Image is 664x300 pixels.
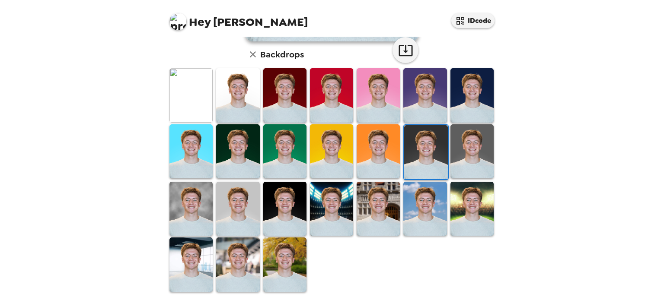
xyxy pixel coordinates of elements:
button: IDcode [451,13,495,28]
span: Hey [189,14,211,30]
img: profile pic [169,13,187,30]
span: [PERSON_NAME] [169,9,308,28]
img: Original [169,68,213,122]
h6: Backdrops [260,47,304,61]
